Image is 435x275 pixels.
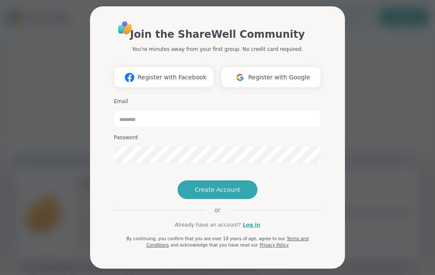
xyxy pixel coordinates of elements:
[221,67,321,88] button: Register with Google
[204,206,231,214] span: or
[170,243,258,247] span: and acknowledge that you have read our
[132,45,303,53] p: You're minutes away from your first group. No credit card required.
[195,185,240,194] span: Create Account
[175,221,241,229] span: Already have an account?
[248,73,310,82] span: Register with Google
[126,236,285,241] span: By continuing, you confirm that you are over 18 years of age, agree to our
[116,18,135,37] img: ShareWell Logo
[178,180,257,199] button: Create Account
[114,98,321,105] h3: Email
[114,67,214,88] button: Register with Facebook
[260,243,288,247] a: Privacy Policy
[138,73,206,82] span: Register with Facebook
[130,27,305,42] h1: Join the ShareWell Community
[121,70,138,85] img: ShareWell Logomark
[114,134,321,141] h3: Password
[232,70,248,85] img: ShareWell Logomark
[146,236,308,247] a: Terms and Conditions
[243,221,260,229] a: Log in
